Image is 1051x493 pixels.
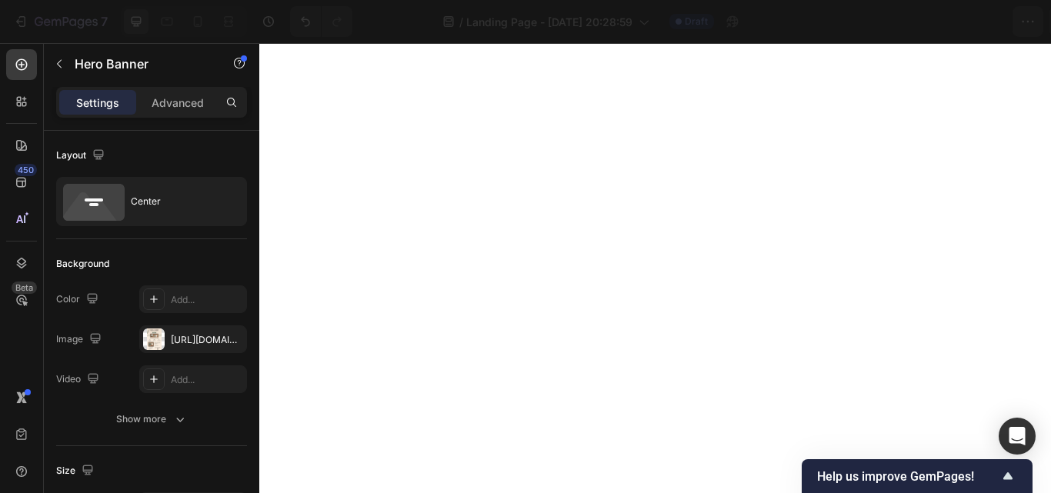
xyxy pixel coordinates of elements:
span: Save [905,15,930,28]
iframe: Design area [259,43,1051,493]
button: Save [892,6,943,37]
div: Image [56,329,105,350]
span: Landing Page - [DATE] 20:28:59 [466,14,632,30]
div: Color [56,289,102,310]
span: Help us improve GemPages! [817,469,999,484]
div: Undo/Redo [290,6,352,37]
div: Layout [56,145,108,166]
div: Publish [962,14,1000,30]
div: Open Intercom Messenger [999,418,1036,455]
div: Beta [12,281,37,294]
div: [URL][DOMAIN_NAME] [171,333,243,347]
button: Show survey - Help us improve GemPages! [817,467,1017,485]
div: Size [56,461,97,481]
div: Video [56,369,102,390]
p: Hero Banner [75,55,205,73]
div: Show more [116,411,188,427]
div: Add... [171,373,243,387]
button: Publish [949,6,1013,37]
div: Add... [171,293,243,307]
button: Show more [56,405,247,433]
p: Settings [76,95,119,111]
div: 450 [15,164,37,176]
div: Center [131,184,225,219]
p: 7 [101,12,108,31]
span: / [459,14,463,30]
p: Advanced [152,95,204,111]
button: 7 [6,6,115,37]
span: Draft [685,15,708,28]
div: Background [56,257,109,271]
